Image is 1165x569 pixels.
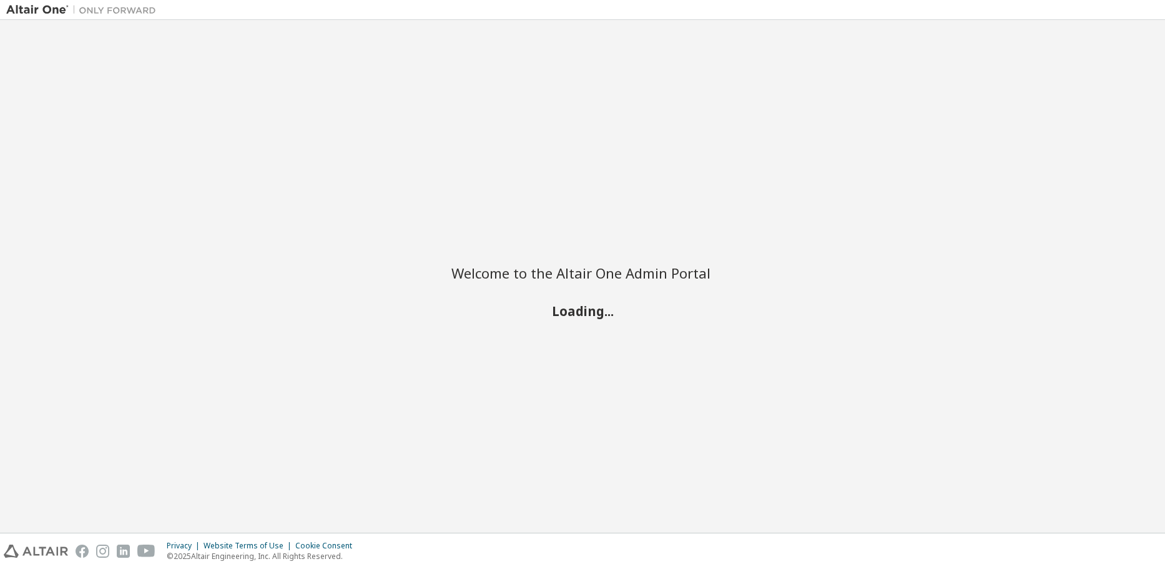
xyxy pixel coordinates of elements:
div: Privacy [167,541,204,551]
h2: Welcome to the Altair One Admin Portal [451,264,714,282]
img: facebook.svg [76,545,89,558]
img: instagram.svg [96,545,109,558]
div: Cookie Consent [295,541,360,551]
div: Website Terms of Use [204,541,295,551]
p: © 2025 Altair Engineering, Inc. All Rights Reserved. [167,551,360,562]
h2: Loading... [451,302,714,319]
img: Altair One [6,4,162,16]
img: linkedin.svg [117,545,130,558]
img: altair_logo.svg [4,545,68,558]
img: youtube.svg [137,545,155,558]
